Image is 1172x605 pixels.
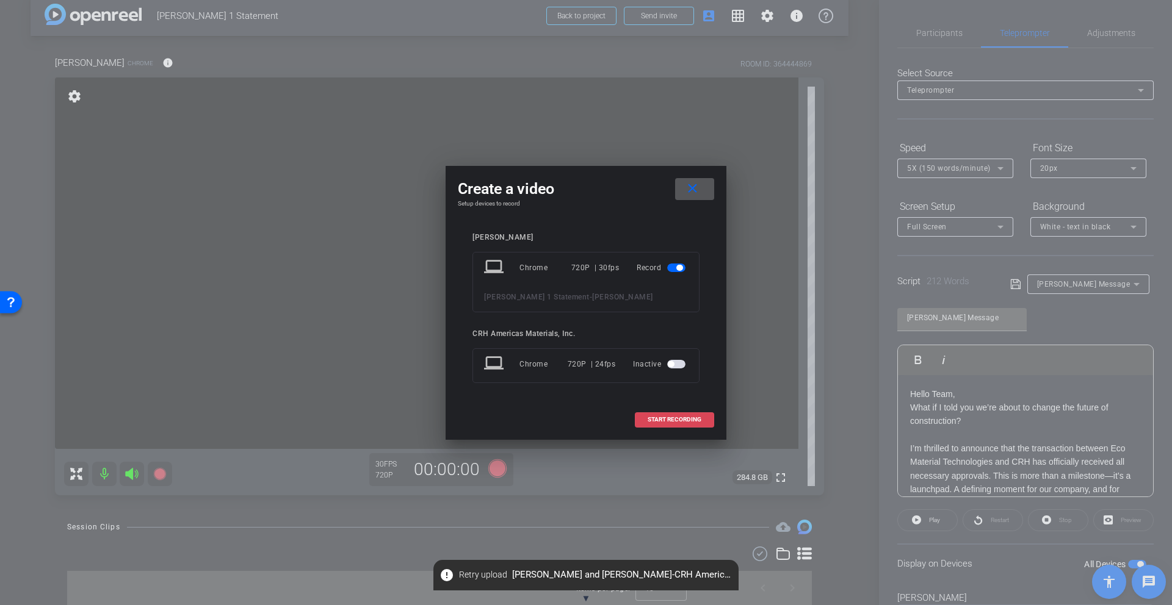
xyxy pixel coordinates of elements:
[433,564,739,586] span: [PERSON_NAME] and [PERSON_NAME]-CRH Americas Materials, Inc.-2025-05-12_11-30-42-363-2.webm
[519,257,571,279] div: Chrome
[571,257,620,279] div: 720P | 30fps
[440,568,454,582] mat-icon: error
[568,353,616,375] div: 720P | 24fps
[648,417,701,423] span: START RECORDING
[472,329,700,338] div: CRH Americas Materials, Inc.
[685,181,700,196] mat-icon: close
[458,200,714,207] h4: Setup devices to record
[519,353,568,375] div: Chrome
[637,257,688,279] div: Record
[635,412,714,428] button: START RECORDING
[592,293,653,301] span: [PERSON_NAME]
[590,293,593,301] span: -
[582,593,591,604] span: ▼
[484,257,506,279] mat-icon: laptop
[459,568,507,581] span: Retry upload
[472,233,700,242] div: [PERSON_NAME]
[484,353,506,375] mat-icon: laptop
[633,353,688,375] div: Inactive
[484,293,590,301] span: [PERSON_NAME] 1 Statement
[458,178,714,200] div: Create a video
